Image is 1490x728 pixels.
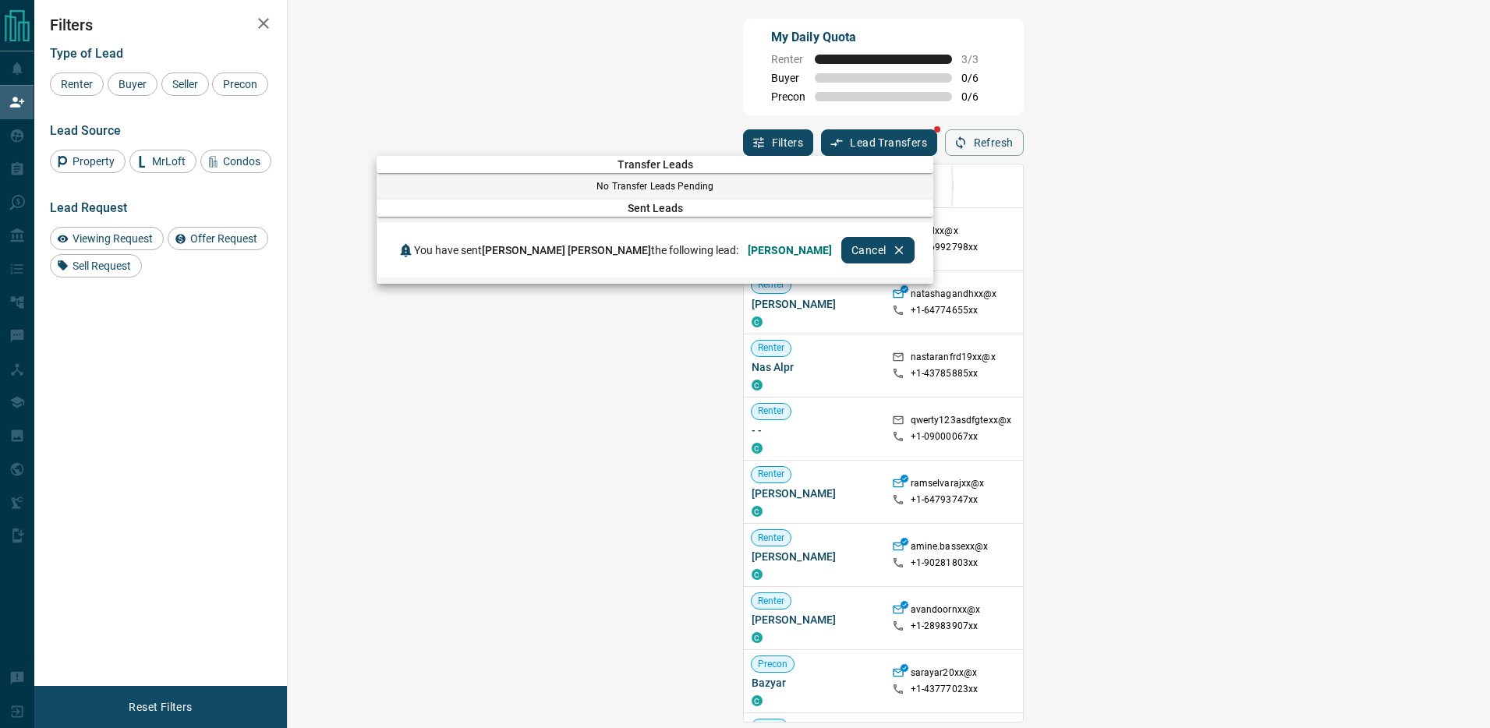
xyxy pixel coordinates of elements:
[414,244,738,256] span: You have sent the following lead:
[377,202,933,214] span: Sent Leads
[748,244,832,256] span: [PERSON_NAME]
[482,244,651,256] span: [PERSON_NAME] [PERSON_NAME]
[377,179,933,193] p: No Transfer Leads Pending
[377,158,933,171] span: Transfer Leads
[841,237,915,263] button: Cancel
